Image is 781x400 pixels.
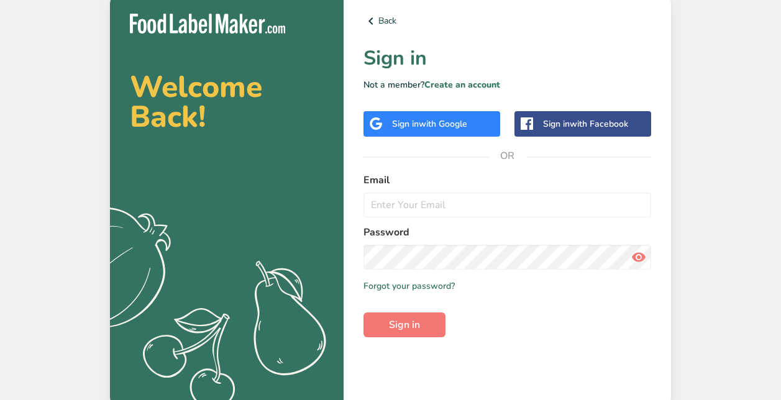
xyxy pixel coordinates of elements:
[363,43,651,73] h1: Sign in
[363,78,651,91] p: Not a member?
[363,312,445,337] button: Sign in
[130,72,324,132] h2: Welcome Back!
[389,317,420,332] span: Sign in
[363,280,455,293] a: Forgot your password?
[363,193,651,217] input: Enter Your Email
[489,137,526,175] span: OR
[363,225,651,240] label: Password
[130,14,285,34] img: Food Label Maker
[424,79,500,91] a: Create an account
[419,118,467,130] span: with Google
[363,14,651,29] a: Back
[363,173,651,188] label: Email
[543,117,628,130] div: Sign in
[392,117,467,130] div: Sign in
[570,118,628,130] span: with Facebook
